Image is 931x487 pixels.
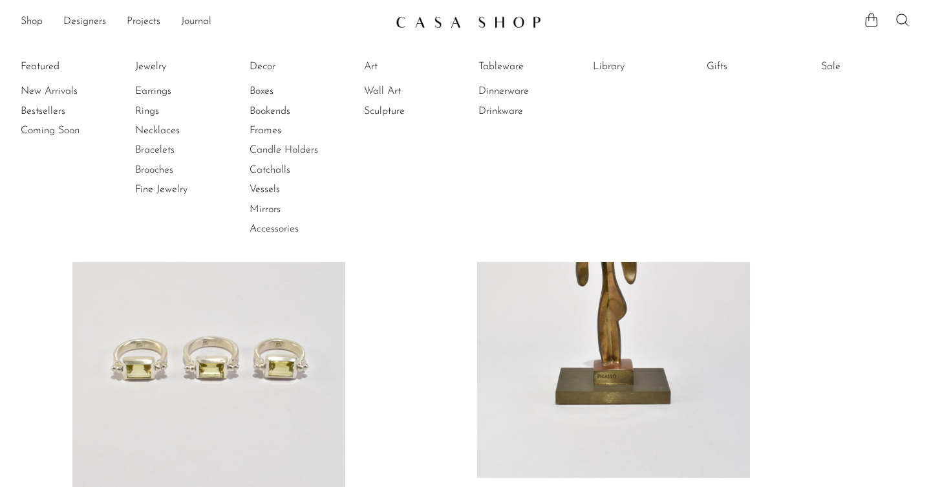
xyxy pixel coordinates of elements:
a: Bestsellers [21,104,118,118]
a: Vessels [250,182,347,197]
ul: Decor [250,57,347,239]
a: Brooches [135,163,232,177]
a: Sale [821,60,918,74]
a: Wall Art [364,84,461,98]
a: Art [364,60,461,74]
ul: Art [364,57,461,121]
a: Candle Holders [250,143,347,157]
a: Accessories [250,222,347,236]
a: Jewelry [135,60,232,74]
a: Frames [250,124,347,138]
a: Dinnerware [478,84,575,98]
ul: Library [593,57,690,81]
a: Boxes [250,84,347,98]
ul: Jewelry [135,57,232,200]
a: Projects [127,14,160,30]
a: Decor [250,60,347,74]
a: Journal [181,14,211,30]
a: Drinkware [478,104,575,118]
a: Gifts [707,60,804,74]
nav: Desktop navigation [21,11,385,33]
a: Sculpture [364,104,461,118]
a: Rings [135,104,232,118]
ul: Tableware [478,57,575,121]
a: Mirrors [250,202,347,217]
ul: Sale [821,57,918,81]
a: Tableware [478,60,575,74]
a: Catchalls [250,163,347,177]
a: Earrings [135,84,232,98]
a: Fine Jewelry [135,182,232,197]
ul: Featured [21,81,118,140]
a: Shop [21,14,43,30]
a: Bracelets [135,143,232,157]
ul: Gifts [707,57,804,81]
a: Necklaces [135,124,232,138]
a: Designers [63,14,106,30]
ul: NEW HEADER MENU [21,11,385,33]
a: New Arrivals [21,84,118,98]
a: Library [593,60,690,74]
a: Coming Soon [21,124,118,138]
a: Bookends [250,104,347,118]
